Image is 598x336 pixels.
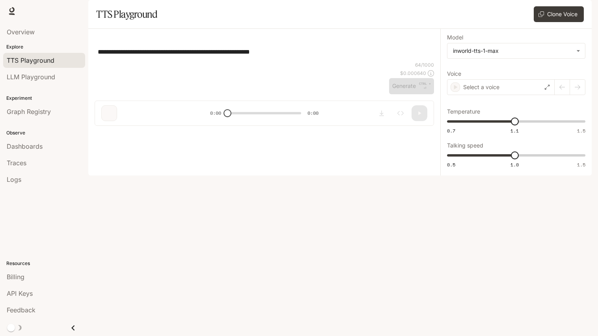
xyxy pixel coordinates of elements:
span: 1.5 [577,161,585,168]
h1: TTS Playground [96,6,157,22]
span: 1.0 [510,161,519,168]
div: inworld-tts-1-max [453,47,572,55]
div: inworld-tts-1-max [447,43,585,58]
iframe: Intercom live chat [571,309,590,328]
span: 0.5 [447,161,455,168]
p: $ 0.000640 [400,70,426,77]
p: Model [447,35,463,40]
p: Talking speed [447,143,483,148]
p: Voice [447,71,461,77]
span: 0.7 [447,127,455,134]
button: Clone Voice [534,6,584,22]
span: 1.5 [577,127,585,134]
p: Temperature [447,109,480,114]
p: 64 / 1000 [415,62,434,68]
span: 1.1 [510,127,519,134]
p: Select a voice [463,83,499,91]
